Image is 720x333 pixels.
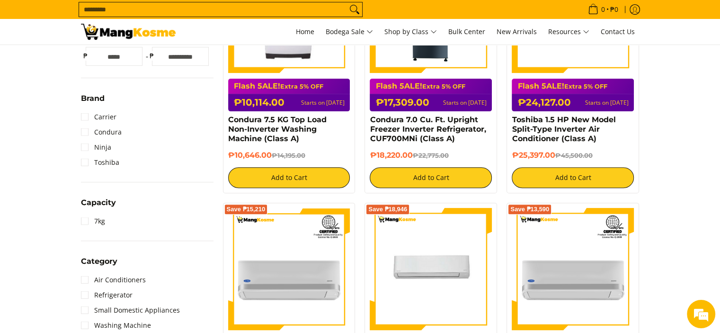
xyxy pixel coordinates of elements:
a: Washing Machine [81,318,151,333]
a: Small Domestic Appliances [81,303,180,318]
a: Ninja [81,140,111,155]
a: Home [291,19,319,45]
a: Toshiba [81,155,119,170]
a: Bodega Sale [321,19,378,45]
a: Condura 7.0 Cu. Ft. Upright Freezer Inverter Refrigerator, CUF700MNi (Class A) [370,115,486,143]
a: Condura [81,125,122,140]
summary: Open [81,95,105,109]
img: BREAKING NEWS: Flash 5ale! August 15-17, 2025 l Mang Kosme [81,24,176,40]
span: Bodega Sale [326,26,373,38]
span: Brand [81,95,105,102]
button: Search [347,2,362,17]
span: New Arrivals [497,27,537,36]
summary: Open [81,199,116,214]
img: Toshiba 1 HP New Model Split-Type Inverter Air Conditioner (Class A) [370,208,492,330]
span: Bulk Center [448,27,485,36]
span: Category [81,258,117,265]
a: Refrigerator [81,288,133,303]
a: Carrier [81,109,116,125]
a: Bulk Center [444,19,490,45]
span: 0 [600,6,606,13]
span: Save ₱13,590 [510,207,549,212]
del: ₱45,500.00 [555,152,592,159]
span: Capacity [81,199,116,207]
a: Air Conditioners [81,272,146,288]
h6: ₱25,397.00 [512,151,634,160]
a: New Arrivals [492,19,542,45]
summary: Open [81,258,117,272]
del: ₱14,195.00 [272,152,305,159]
span: Contact Us [601,27,635,36]
img: Carrier 1.00 HP XPower Gold 3 Split-Type Inverter Air Conditioner (Class A) [512,208,634,330]
button: Add to Cart [370,167,492,188]
span: Shop by Class [384,26,437,38]
button: Add to Cart [512,167,634,188]
span: Save ₱15,210 [227,207,266,212]
span: Home [296,27,314,36]
a: Condura 7.5 KG Top Load Non-Inverter Washing Machine (Class A) [228,115,327,143]
h6: ₱18,220.00 [370,151,492,160]
a: Toshiba 1.5 HP New Model Split-Type Inverter Air Conditioner (Class A) [512,115,615,143]
span: Resources [548,26,589,38]
del: ₱22,775.00 [412,152,448,159]
a: Contact Us [596,19,640,45]
span: ₱0 [609,6,620,13]
a: 7kg [81,214,105,229]
span: • [585,4,621,15]
nav: Main Menu [185,19,640,45]
span: Save ₱18,946 [368,207,407,212]
a: Resources [543,19,594,45]
h6: ₱10,646.00 [228,151,350,160]
span: ₱ [147,51,157,61]
img: Carrier 1.50 HP XPower Gold 3 Split-Type Inverter Air Conditioner (Class A) [228,208,350,330]
span: ₱ [81,51,90,61]
button: Add to Cart [228,167,350,188]
a: Shop by Class [380,19,442,45]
